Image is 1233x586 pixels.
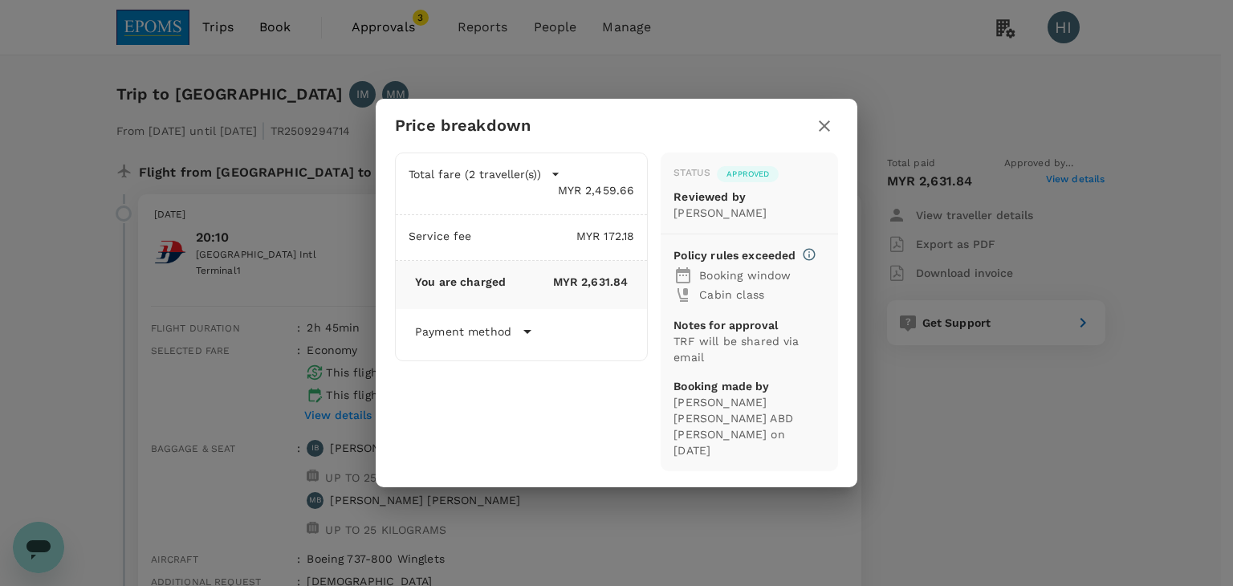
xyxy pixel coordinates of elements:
p: You are charged [415,274,506,290]
button: Total fare (2 traveller(s)) [409,166,560,182]
p: Reviewed by [673,189,825,205]
p: Payment method [415,324,511,340]
p: [PERSON_NAME] [673,205,825,221]
p: MYR 172.18 [472,228,635,244]
p: Total fare (2 traveller(s)) [409,166,541,182]
p: Booking window [699,267,825,283]
p: Policy rules exceeded [673,247,796,263]
p: TRF will be shared via email [673,333,825,365]
div: Status [673,165,710,181]
p: Cabin class [699,287,825,303]
p: MYR 2,631.84 [506,274,628,290]
p: MYR 2,459.66 [409,182,634,198]
p: Service fee [409,228,472,244]
h6: Price breakdown [395,112,531,138]
p: [PERSON_NAME] [PERSON_NAME] ABD [PERSON_NAME] on [DATE] [673,394,825,458]
span: Approved [717,169,779,180]
p: Notes for approval [673,317,825,333]
p: Booking made by [673,378,825,394]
